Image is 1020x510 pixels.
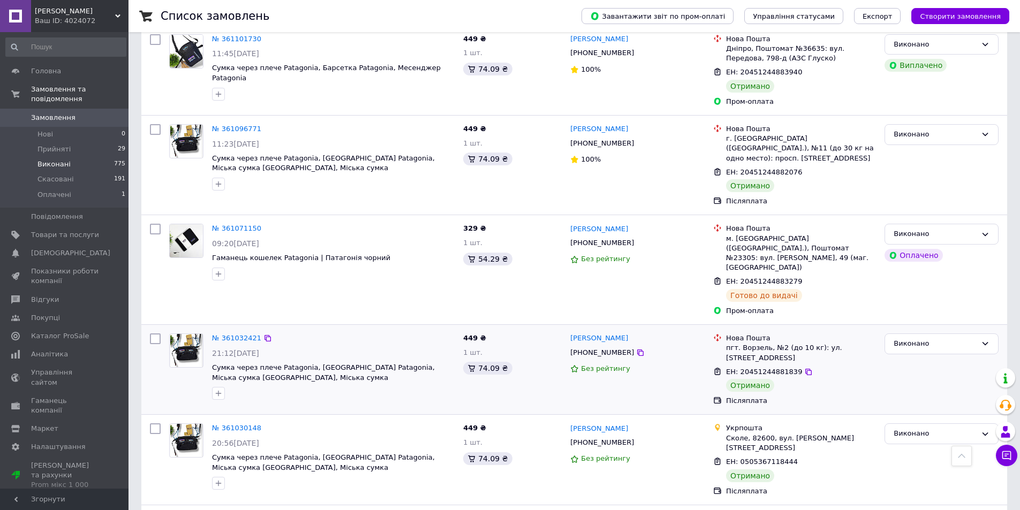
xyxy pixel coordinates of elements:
div: Нова Пошта [726,124,876,134]
span: 11:45[DATE] [212,49,259,58]
div: [PHONE_NUMBER] [568,236,636,250]
div: 54.29 ₴ [463,253,512,265]
a: № 361030148 [212,424,261,432]
a: Фото товару [169,124,203,158]
div: Післяплата [726,396,876,406]
span: Налаштування [31,442,86,452]
span: 449 ₴ [463,334,486,342]
span: Замовлення [31,113,75,123]
span: Створити замовлення [920,12,1001,20]
div: Виконано [894,428,977,439]
span: Маркет [31,424,58,433]
a: Сумка через плече Patagonia, [GEOGRAPHIC_DATA] Patagonia, Міська сумка [GEOGRAPHIC_DATA], Міська ... [212,363,435,391]
div: Готово до видачі [726,289,802,302]
span: Експорт [863,12,893,20]
a: [PERSON_NAME] [570,424,628,434]
a: Фото товару [169,34,203,68]
span: 775 [114,159,125,169]
div: Виконано [894,229,977,240]
img: Фото товару [170,125,202,158]
span: Управління сайтом [31,368,99,387]
span: 191 [114,174,125,184]
span: 449 ₴ [463,35,486,43]
img: Фото товару [170,424,202,457]
span: Виконані [37,159,71,169]
span: 1 шт. [463,49,482,57]
div: Виплачено [885,59,947,72]
div: Укрпошта [726,423,876,433]
div: [PHONE_NUMBER] [568,136,636,150]
div: Ваш ID: 4024072 [35,16,129,26]
div: Нова Пошта [726,34,876,44]
button: Чат з покупцем [996,445,1017,466]
a: [PERSON_NAME] [570,224,628,234]
span: 1 [122,190,125,200]
span: 1 шт. [463,239,482,247]
span: ЕН: 20451244883279 [726,277,802,285]
a: Сумка через плече Patagonia, [GEOGRAPHIC_DATA] Patagonia, Міська сумка [GEOGRAPHIC_DATA], Міська ... [212,154,435,182]
span: 449 ₴ [463,125,486,133]
button: Створити замовлення [911,8,1009,24]
span: Товари та послуги [31,230,99,240]
div: Prom мікс 1 000 [31,480,99,490]
button: Експорт [854,8,901,24]
div: Отримано [726,80,774,93]
span: 11:23[DATE] [212,140,259,148]
span: 100% [581,155,601,163]
a: [PERSON_NAME] [570,333,628,344]
div: Післяплата [726,196,876,206]
span: 1 шт. [463,139,482,147]
a: [PERSON_NAME] [570,124,628,134]
span: 100% [581,65,601,73]
div: пгт. Ворзель, №2 (до 10 кг): ул. [STREET_ADDRESS] [726,343,876,362]
a: Сумка через плече Patagonia, Барсетка Patagonia, Месенджер Patagonia [212,64,441,82]
div: 74.09 ₴ [463,153,512,165]
span: Управління статусами [753,12,835,20]
div: Виконано [894,39,977,50]
span: Без рейтингу [581,454,630,462]
a: Сумка через плече Patagonia, [GEOGRAPHIC_DATA] Patagonia, Міська сумка [GEOGRAPHIC_DATA], Міська ... [212,453,435,481]
a: № 361101730 [212,35,261,43]
div: Післяплата [726,486,876,496]
a: Гаманець кошелек Patagonia | Патагонія чорний [212,254,390,262]
a: Фото товару [169,423,203,458]
img: Фото товару [170,334,202,367]
h1: Список замовлень [161,10,269,22]
span: Нові [37,130,53,139]
span: ФОП Місюк [35,6,115,16]
span: Відгуки [31,295,59,305]
span: Повідомлення [31,212,83,222]
div: 74.09 ₴ [463,63,512,75]
span: ЕН: 20451244883940 [726,68,802,76]
span: Показники роботи компанії [31,267,99,286]
span: Завантажити звіт по пром-оплаті [590,11,725,21]
span: Гаманець компанії [31,396,99,415]
div: [PHONE_NUMBER] [568,436,636,450]
span: ЕН: 0505367118444 [726,458,798,466]
a: [PERSON_NAME] [570,34,628,44]
a: Створити замовлення [901,12,1009,20]
span: 329 ₴ [463,224,486,232]
button: Завантажити звіт по пром-оплаті [581,8,734,24]
img: Фото товару [170,224,203,257]
div: Виконано [894,129,977,140]
input: Пошук [5,37,126,57]
div: Отримано [726,469,774,482]
div: Оплачено [885,249,942,262]
div: м. [GEOGRAPHIC_DATA] ([GEOGRAPHIC_DATA].), Поштомат №23305: вул. [PERSON_NAME], 49 (маг. [GEOGRAP... [726,234,876,273]
span: 1 шт. [463,348,482,356]
div: Нова Пошта [726,224,876,233]
span: 0 [122,130,125,139]
span: Замовлення та повідомлення [31,85,129,104]
span: 21:12[DATE] [212,349,259,357]
div: 74.09 ₴ [463,452,512,465]
span: 29 [118,144,125,154]
span: Скасовані [37,174,74,184]
span: Без рейтингу [581,364,630,372]
span: Прийняті [37,144,71,154]
div: Нова Пошта [726,333,876,343]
